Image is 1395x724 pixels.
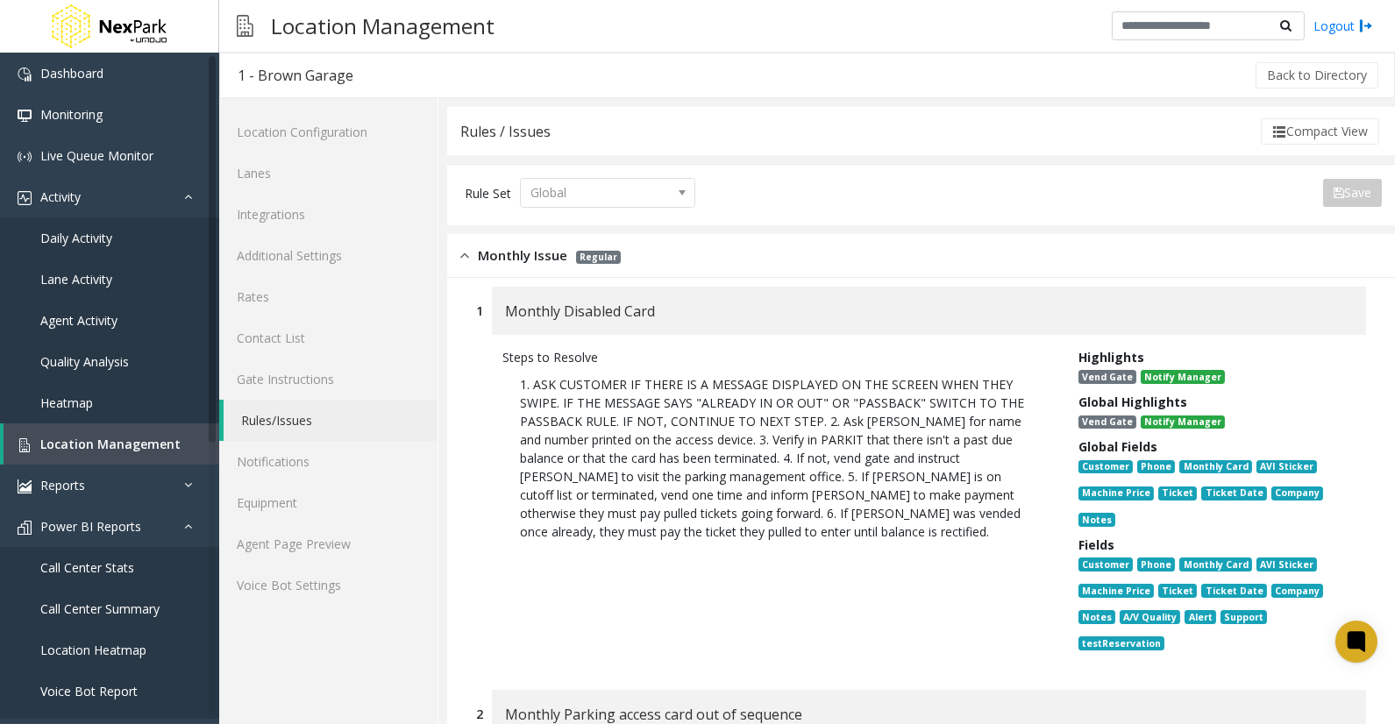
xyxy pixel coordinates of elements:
[460,245,469,266] img: opened
[219,111,438,153] a: Location Configuration
[262,4,503,47] h3: Location Management
[18,479,32,493] img: 'icon'
[1137,460,1175,474] span: Phone
[1256,460,1317,474] span: AVI Sticker
[219,523,438,564] a: Agent Page Preview
[1078,415,1136,429] span: Vend Gate
[505,300,655,323] span: Monthly Disabled Card
[219,358,438,400] a: Gate Instructions
[460,120,551,143] div: Rules / Issues
[18,438,32,452] img: 'icon'
[219,441,438,482] a: Notifications
[1078,610,1115,624] span: Notes
[1141,415,1225,429] span: Notify Manager
[1256,557,1317,571] span: AVI Sticker
[40,188,81,205] span: Activity
[40,312,117,329] span: Agent Activity
[224,400,438,441] a: Rules/Issues
[4,423,219,465] a: Location Management
[40,106,103,123] span: Monitoring
[1201,584,1266,598] span: Ticket Date
[1078,536,1114,553] span: Fields
[1185,610,1215,624] span: Alert
[1256,62,1378,89] button: Back to Directory
[219,564,438,606] a: Voice Bot Settings
[18,67,32,82] img: 'icon'
[1201,486,1266,500] span: Ticket Date
[1078,636,1164,650] span: testReservation
[237,4,253,47] img: pageIcon
[40,353,129,370] span: Quality Analysis
[40,477,85,493] span: Reports
[1078,394,1187,410] span: Global Highlights
[219,276,438,317] a: Rates
[219,317,438,358] a: Contact List
[18,191,32,205] img: 'icon'
[1179,557,1251,571] span: Monthly Card
[1078,584,1154,598] span: Machine Price
[219,482,438,523] a: Equipment
[1158,486,1197,500] span: Ticket
[18,150,32,164] img: 'icon'
[219,235,438,276] a: Additional Settings
[1078,513,1115,527] span: Notes
[1313,17,1373,35] a: Logout
[40,518,141,535] span: Power BI Reports
[1221,610,1267,624] span: Support
[40,271,112,287] span: Lane Activity
[465,178,511,208] div: Rule Set
[1120,610,1180,624] span: A/V Quality
[40,436,181,452] span: Location Management
[219,153,438,194] a: Lanes
[1141,370,1225,384] span: Notify Manager
[40,642,146,658] span: Location Heatmap
[478,245,567,266] span: Monthly Issue
[476,302,483,320] div: 1
[40,147,153,164] span: Live Queue Monitor
[1271,584,1323,598] span: Company
[1078,460,1133,474] span: Customer
[502,348,1052,366] div: Steps to Resolve
[1261,118,1379,145] button: Compact View
[238,64,353,87] div: 1 - Brown Garage
[520,375,1035,541] p: 1. ASK CUSTOMER IF THERE IS A MESSAGE DISPLAYED ON THE SCREEN WHEN THEY SWIPE. IF THE MESSAGE SAY...
[1323,179,1382,207] button: Save
[1078,349,1144,366] span: Highlights
[1179,460,1251,474] span: Monthly Card
[576,251,621,264] span: Regular
[40,683,138,699] span: Voice Bot Report
[1078,486,1154,500] span: Machine Price
[1359,17,1373,35] img: logout
[1137,557,1175,571] span: Phone
[18,109,32,123] img: 'icon'
[1078,557,1133,571] span: Customer
[40,230,112,246] span: Daily Activity
[1271,486,1323,500] span: Company
[1078,438,1157,455] span: Global Fields
[219,194,438,235] a: Integrations
[18,521,32,535] img: 'icon'
[40,65,103,82] span: Dashboard
[1078,370,1136,384] span: Vend Gate
[40,394,93,411] span: Heatmap
[40,600,160,617] span: Call Center Summary
[1158,584,1197,598] span: Ticket
[476,705,483,723] div: 2
[40,559,134,576] span: Call Center Stats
